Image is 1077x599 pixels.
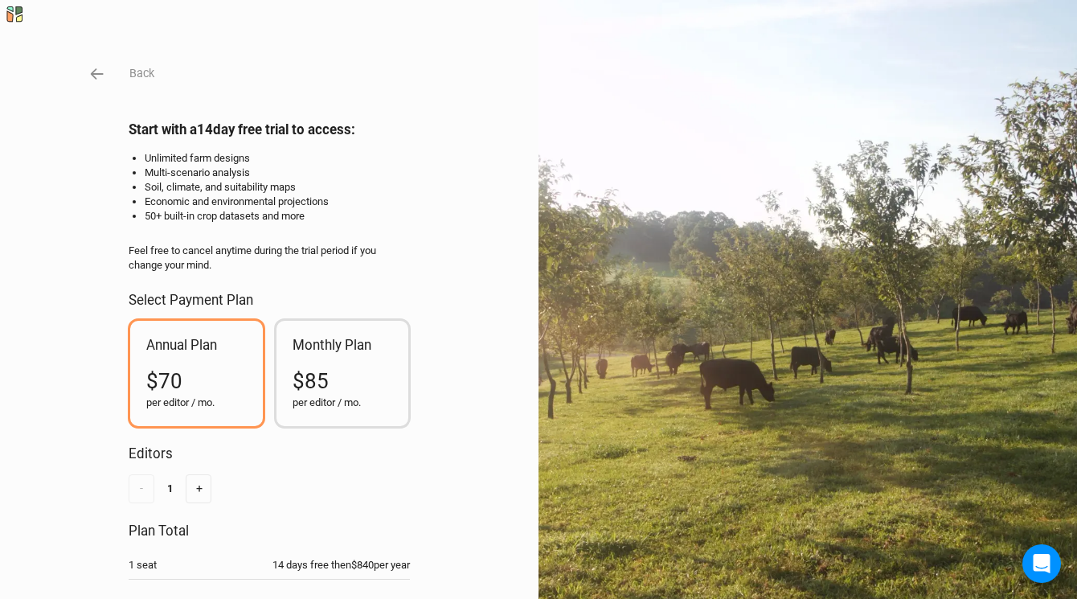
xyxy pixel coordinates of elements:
[293,337,393,353] h2: Monthly Plan
[146,369,182,393] span: $70
[167,482,173,496] div: 1
[130,321,263,426] div: Annual Plan$70per editor / mo.
[129,244,410,273] div: Feel free to cancel anytime during the trial period if you change your mind.
[129,292,410,308] h2: Select Payment Plan
[146,337,247,353] h2: Annual Plan
[272,558,410,572] div: 14 days free then $840 per year
[145,151,410,166] li: Unlimited farm designs
[129,558,157,572] div: 1 seat
[146,396,247,410] div: per editor / mo.
[145,180,410,195] li: Soil, climate, and suitability maps
[293,369,329,393] span: $85
[129,121,410,137] h2: Start with a 14 day free trial to access:
[145,195,410,209] li: Economic and environmental projections
[1022,544,1061,583] div: Open Intercom Messenger
[129,445,410,462] h2: Editors
[145,209,410,224] li: 50+ built-in crop datasets and more
[145,166,410,180] li: Multi-scenario analysis
[129,64,155,83] button: Back
[129,523,410,539] h2: Plan Total
[276,321,409,426] div: Monthly Plan$85per editor / mo.
[186,474,211,503] button: +
[129,474,154,503] button: -
[293,396,393,410] div: per editor / mo.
